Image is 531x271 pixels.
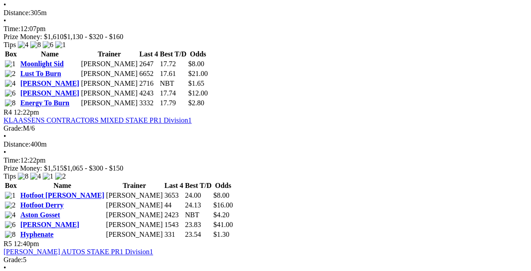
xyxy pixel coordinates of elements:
td: 17.79 [159,99,187,108]
td: 6652 [139,69,158,78]
span: $1.30 [213,231,229,238]
img: 1 [5,191,16,199]
img: 8 [30,41,41,49]
img: 6 [5,221,16,229]
img: 8 [5,99,16,107]
img: 6 [5,89,16,97]
span: $16.00 [213,201,233,209]
span: $8.00 [188,60,204,68]
td: NBT [159,79,187,88]
a: [PERSON_NAME] [20,80,79,87]
div: M/6 [4,124,527,132]
th: Odds [213,181,233,190]
img: 6 [43,41,53,49]
img: 1 [5,60,16,68]
a: Aston Gosset [20,211,60,219]
a: Hyphenate [20,231,54,238]
td: 24.00 [185,191,212,200]
span: $4.20 [213,211,229,219]
span: Box [5,50,17,58]
span: $12.00 [188,89,208,97]
td: [PERSON_NAME] [80,60,138,68]
img: 4 [30,172,41,180]
span: R5 [4,240,12,247]
span: R4 [4,108,12,116]
a: [PERSON_NAME] [20,221,79,228]
th: Name [20,181,105,190]
span: Grade: [4,124,23,132]
img: 4 [5,211,16,219]
span: 12:40pm [14,240,39,247]
td: 17.72 [159,60,187,68]
span: $2.80 [188,99,204,107]
th: Best T/D [159,50,187,59]
td: NBT [185,211,212,219]
span: Distance: [4,140,30,148]
span: Grade: [4,256,23,263]
td: 3332 [139,99,158,108]
td: 331 [164,230,184,239]
span: Distance: [4,9,30,16]
img: 4 [5,80,16,88]
td: [PERSON_NAME] [106,230,163,239]
a: KLAASSENS CONTRACTORS MIXED STAKE PR1 Division1 [4,116,192,124]
a: Lust To Burn [20,70,61,77]
td: 17.74 [159,89,187,98]
img: 8 [5,231,16,239]
td: 24.13 [185,201,212,210]
td: [PERSON_NAME] [80,89,138,98]
td: 17.61 [159,69,187,78]
td: 1543 [164,220,184,229]
td: 3653 [164,191,184,200]
span: $1,065 - $300 - $150 [64,164,124,172]
span: Time: [4,25,20,32]
td: 44 [164,201,184,210]
span: Box [5,182,17,189]
td: 4243 [139,89,158,98]
div: 305m [4,9,527,17]
span: • [4,148,6,156]
a: Hotfoot [PERSON_NAME] [20,191,105,199]
div: 12:22pm [4,156,527,164]
td: 2716 [139,79,158,88]
span: • [4,17,6,24]
td: [PERSON_NAME] [106,211,163,219]
span: Tips [4,41,16,48]
span: $21.00 [188,70,208,77]
td: 2423 [164,211,184,219]
img: 1 [55,41,66,49]
img: 8 [18,172,28,180]
a: [PERSON_NAME] [20,89,79,97]
th: Trainer [80,50,138,59]
img: 2 [55,172,66,180]
td: [PERSON_NAME] [80,69,138,78]
td: 23.54 [185,230,212,239]
a: Energy To Burn [20,99,69,107]
span: 12:22pm [14,108,39,116]
a: Hotfoot Derry [20,201,64,209]
td: [PERSON_NAME] [80,99,138,108]
td: [PERSON_NAME] [80,79,138,88]
td: 23.83 [185,220,212,229]
td: 2647 [139,60,158,68]
th: Name [20,50,80,59]
td: [PERSON_NAME] [106,201,163,210]
div: Prize Money: $1,515 [4,164,527,172]
span: $1,130 - $320 - $160 [64,33,124,40]
span: $41.00 [213,221,233,228]
span: • [4,132,6,140]
div: 12:07pm [4,25,527,33]
td: [PERSON_NAME] [106,191,163,200]
th: Last 4 [139,50,158,59]
th: Best T/D [185,181,212,190]
a: Moonlight Sid [20,60,64,68]
span: $1.65 [188,80,204,87]
span: Time: [4,156,20,164]
td: [PERSON_NAME] [106,220,163,229]
th: Trainer [106,181,163,190]
th: Last 4 [164,181,184,190]
span: • [4,1,6,8]
img: 2 [5,70,16,78]
img: 2 [5,201,16,209]
span: Tips [4,172,16,180]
